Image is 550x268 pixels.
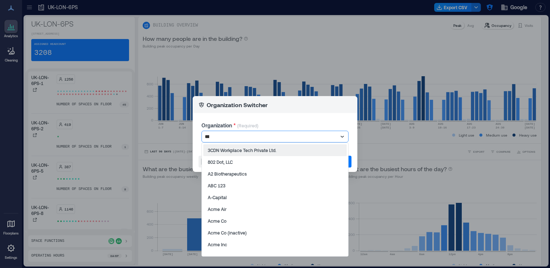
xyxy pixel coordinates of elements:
[208,183,225,188] p: ABC 123
[201,122,236,129] label: Organization
[208,147,276,153] p: 3CDN Workplace Tech Private Ltd.
[199,156,233,167] button: Turn Off
[208,230,247,236] p: Acme Co (inactive)
[208,171,247,177] p: A2 Biotherapeutics
[208,241,227,247] p: Acme Inc
[208,253,254,259] p: Acme Worship Centers
[208,218,226,224] p: Acme Co
[208,159,233,165] p: 802 Dot, LLC
[207,100,268,109] p: Organization Switcher
[237,123,258,131] p: (Required)
[208,206,226,212] p: Acme Air
[208,194,227,200] p: A-Capital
